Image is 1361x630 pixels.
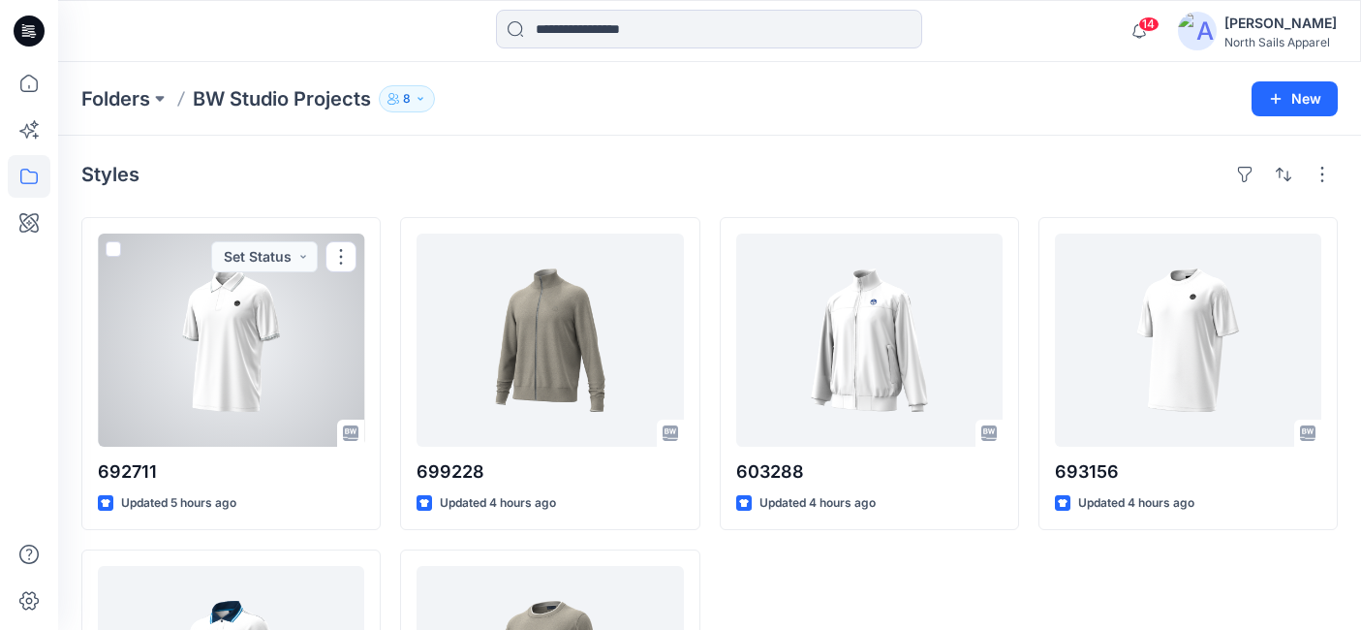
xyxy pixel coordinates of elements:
img: avatar [1178,12,1217,50]
p: Updated 5 hours ago [121,493,236,514]
p: 8 [403,88,411,110]
p: BW Studio Projects [193,85,371,112]
div: [PERSON_NAME] [1224,12,1337,35]
button: New [1252,81,1338,116]
p: 692711 [98,458,364,486]
button: 8 [379,85,435,112]
h4: Styles [81,163,139,186]
a: 693156 [1055,234,1321,447]
a: 699228 [417,234,683,447]
p: 699228 [417,458,683,486]
a: 603288 [736,234,1003,447]
p: 693156 [1055,458,1321,486]
div: North Sails Apparel [1224,35,1337,49]
p: Updated 4 hours ago [440,493,556,514]
span: 14 [1138,16,1160,32]
a: Folders [81,85,150,112]
a: 692711 [98,234,364,447]
p: Updated 4 hours ago [759,493,876,514]
p: Updated 4 hours ago [1078,493,1194,514]
p: 603288 [736,458,1003,486]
